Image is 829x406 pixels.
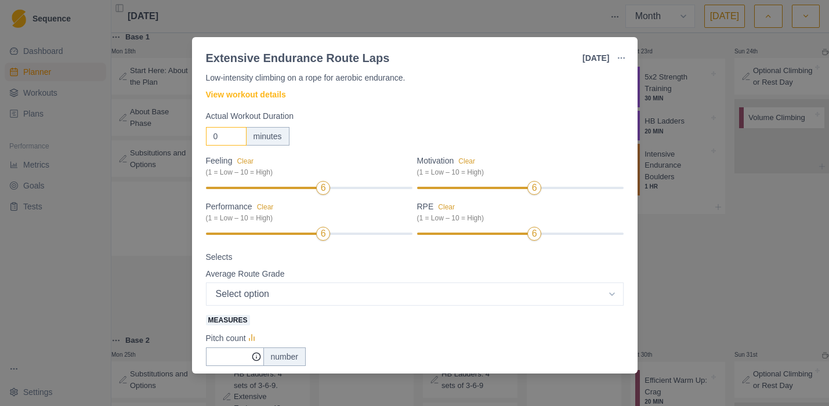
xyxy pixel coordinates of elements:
[206,332,246,345] p: Pitch count
[206,72,624,84] p: Low-intensity climbing on a rope for aerobic endurance.
[417,213,617,223] div: (1 = Low – 10 = High)
[321,227,326,241] div: 6
[206,49,390,67] div: Extensive Endurance Route Laps
[237,157,254,165] button: Feeling(1 = Low – 10 = High)
[206,201,406,223] label: Performance
[206,251,617,263] label: Selects
[417,155,617,177] label: Motivation
[263,347,306,366] div: number
[257,203,274,211] button: Performance(1 = Low – 10 = High)
[206,155,406,177] label: Feeling
[246,127,289,146] div: minutes
[417,201,617,223] label: RPE
[206,89,286,101] a: View workout details
[532,227,537,241] div: 6
[438,203,455,211] button: RPE(1 = Low – 10 = High)
[417,167,617,177] div: (1 = Low – 10 = High)
[206,268,285,280] p: Average Route Grade
[206,167,406,177] div: (1 = Low – 10 = High)
[532,181,537,195] div: 6
[206,315,250,325] span: Measures
[321,181,326,195] div: 6
[206,213,406,223] div: (1 = Low – 10 = High)
[582,52,609,64] p: [DATE]
[458,157,475,165] button: Motivation(1 = Low – 10 = High)
[206,110,617,122] label: Actual Workout Duration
